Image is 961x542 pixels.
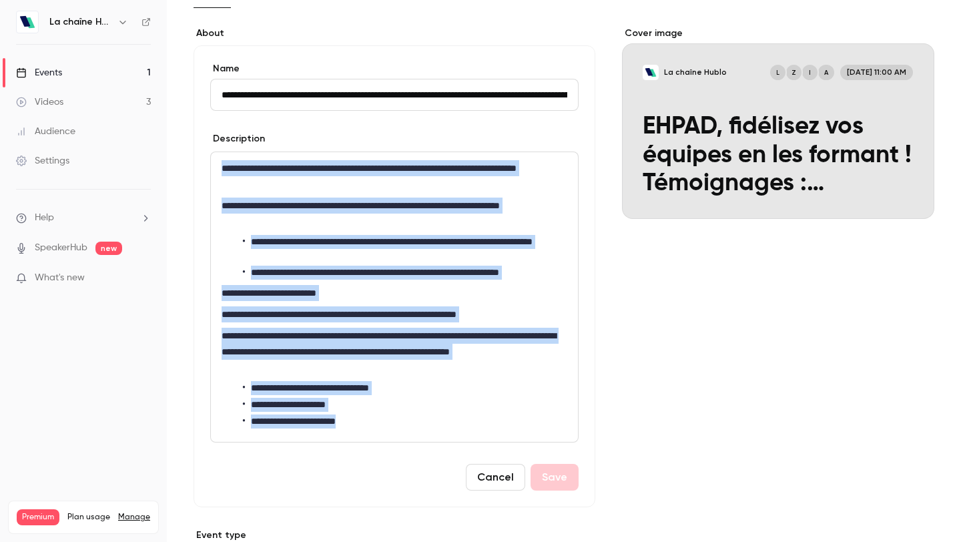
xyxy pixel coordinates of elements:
span: Plan usage [67,512,110,523]
li: help-dropdown-opener [16,211,151,225]
span: Help [35,211,54,225]
label: Description [210,132,265,146]
div: Videos [16,95,63,109]
label: About [194,27,595,40]
div: Audience [16,125,75,138]
div: editor [211,152,578,442]
iframe: Noticeable Trigger [135,272,151,284]
span: What's new [35,271,85,285]
section: Cover image [622,27,934,219]
div: Events [16,66,62,79]
a: SpeakerHub [35,241,87,255]
span: Premium [17,509,59,525]
button: Cancel [466,464,525,491]
p: Event type [194,529,595,542]
section: description [210,152,579,443]
img: La chaîne Hublo [17,11,38,33]
label: Name [210,62,579,75]
span: new [95,242,122,255]
div: Settings [16,154,69,168]
a: Manage [118,512,150,523]
label: Cover image [622,27,934,40]
h6: La chaîne Hublo [49,15,112,29]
